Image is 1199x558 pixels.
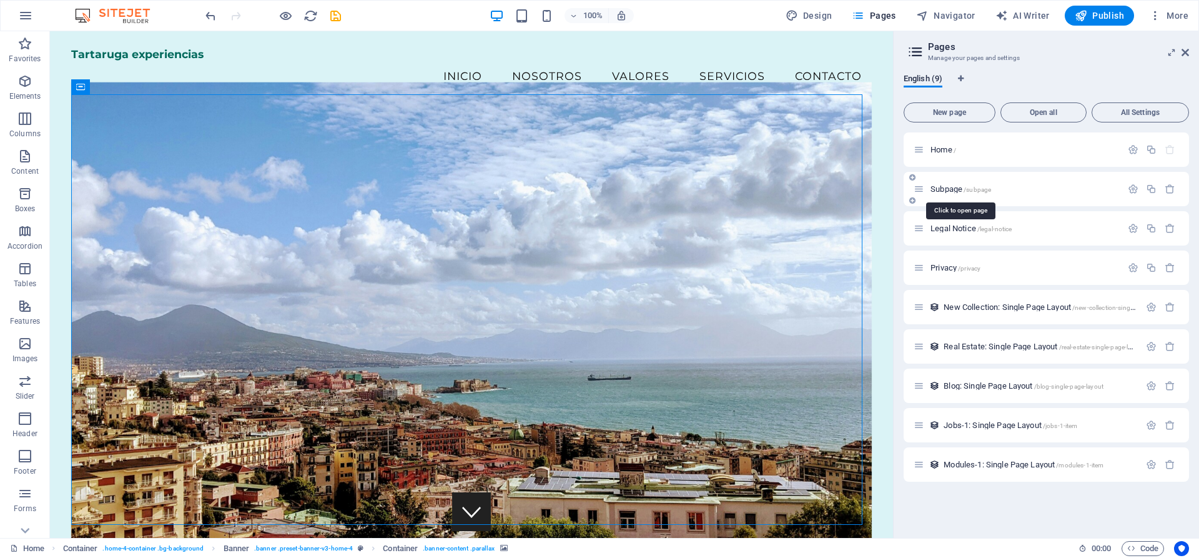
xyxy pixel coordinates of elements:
div: Design (Ctrl+Alt+Y) [781,6,837,26]
div: Settings [1146,381,1157,391]
span: /subpage [964,186,991,193]
span: /privacy [958,265,980,272]
div: This layout is used as a template for all items (e.g. a blog post) of this collection. The conten... [929,381,940,391]
button: Usercentrics [1174,541,1189,556]
div: Duplicate [1146,262,1157,273]
span: New Collection: Single Page Layout [944,302,1170,312]
button: All Settings [1092,102,1189,122]
span: Click to select. Double-click to edit [224,541,250,556]
span: Click to open page [944,460,1103,469]
div: Remove [1165,459,1175,470]
div: Legal Notice/legal-notice [927,224,1122,232]
div: Privacy/privacy [927,264,1122,272]
span: /new-collection-single-page-layout [1072,304,1170,311]
div: Settings [1146,420,1157,431]
button: Open all [1000,102,1087,122]
span: New page [909,109,990,116]
span: Design [786,9,832,22]
button: Code [1122,541,1164,556]
div: This layout is used as a template for all items (e.g. a blog post) of this collection. The conten... [929,341,940,352]
p: Elements [9,91,41,101]
span: /modules-1-item [1056,462,1103,469]
button: Click here to leave preview mode and continue editing [278,8,293,23]
span: /real-estate-single-page-layout [1059,344,1144,351]
button: Design [781,6,837,26]
i: This element contains a background [500,545,508,552]
button: More [1144,6,1193,26]
p: Forms [14,504,36,514]
div: Remove [1165,262,1175,273]
div: Settings [1146,341,1157,352]
button: AI Writer [990,6,1055,26]
span: Click to open page [944,381,1103,391]
div: New Collection: Single Page Layout/new-collection-single-page-layout [940,303,1140,311]
span: . banner .preset-banner-v3-home-4 [254,541,353,556]
span: Click to open page [944,421,1077,430]
div: This layout is used as a template for all items (e.g. a blog post) of this collection. The conten... [929,302,940,312]
p: Features [10,316,40,326]
div: Home/ [927,146,1122,154]
span: Code [1127,541,1158,556]
p: Favorites [9,54,41,64]
span: Click to select. Double-click to edit [383,541,418,556]
div: This layout is used as a template for all items (e.g. a blog post) of this collection. The conten... [929,420,940,431]
div: Remove [1165,381,1175,391]
span: Pages [852,9,896,22]
span: AI Writer [995,9,1050,22]
span: /blog-single-page-layout [1034,383,1103,390]
div: Language Tabs [904,74,1189,97]
i: Save (Ctrl+S) [328,9,343,23]
p: Header [12,429,37,439]
div: Settings [1146,459,1157,470]
span: English (9) [904,71,942,89]
p: Slider [16,391,35,401]
div: Settings [1128,144,1138,155]
i: On resize automatically adjust zoom level to fit chosen device. [616,10,627,21]
img: Editor Logo [72,8,165,23]
span: More [1149,9,1188,22]
p: Tables [14,279,36,289]
div: Remove [1165,420,1175,431]
span: Click to open page [944,342,1144,351]
div: Real Estate: Single Page Layout/real-estate-single-page-layout [940,342,1140,351]
span: Click to open page [930,145,956,154]
div: Blog: Single Page Layout/blog-single-page-layout [940,382,1140,390]
span: Privacy [930,263,980,272]
div: Remove [1165,184,1175,194]
i: This element is a customizable preset [358,545,363,552]
h6: 100% [583,8,603,23]
p: Footer [14,466,36,476]
div: Remove [1165,302,1175,312]
span: Navigator [916,9,975,22]
i: Reload page [303,9,318,23]
span: Open all [1006,109,1081,116]
span: : [1100,544,1102,553]
h3: Manage your pages and settings [928,52,1164,64]
i: Undo: Change text (Ctrl+Z) [204,9,218,23]
p: Content [11,166,39,176]
span: Subpage [930,184,991,194]
span: All Settings [1097,109,1183,116]
h2: Pages [928,41,1189,52]
div: Duplicate [1146,184,1157,194]
div: Remove [1165,341,1175,352]
p: Images [12,354,38,364]
div: Settings [1146,302,1157,312]
nav: breadcrumb [63,541,508,556]
span: / [954,147,956,154]
div: Settings [1128,262,1138,273]
button: reload [303,8,318,23]
p: Columns [9,129,41,139]
button: save [328,8,343,23]
button: Navigator [911,6,980,26]
span: Click to select. Double-click to edit [63,541,98,556]
div: Remove [1165,223,1175,234]
div: Modules-1: Single Page Layout/modules-1-item [940,461,1140,469]
span: Legal Notice [930,224,1012,233]
span: Publish [1075,9,1124,22]
button: New page [904,102,995,122]
h6: Session time [1078,541,1112,556]
button: 100% [565,8,609,23]
div: Jobs-1: Single Page Layout/jobs-1-item [940,421,1140,429]
span: . banner-content .parallax [423,541,495,556]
